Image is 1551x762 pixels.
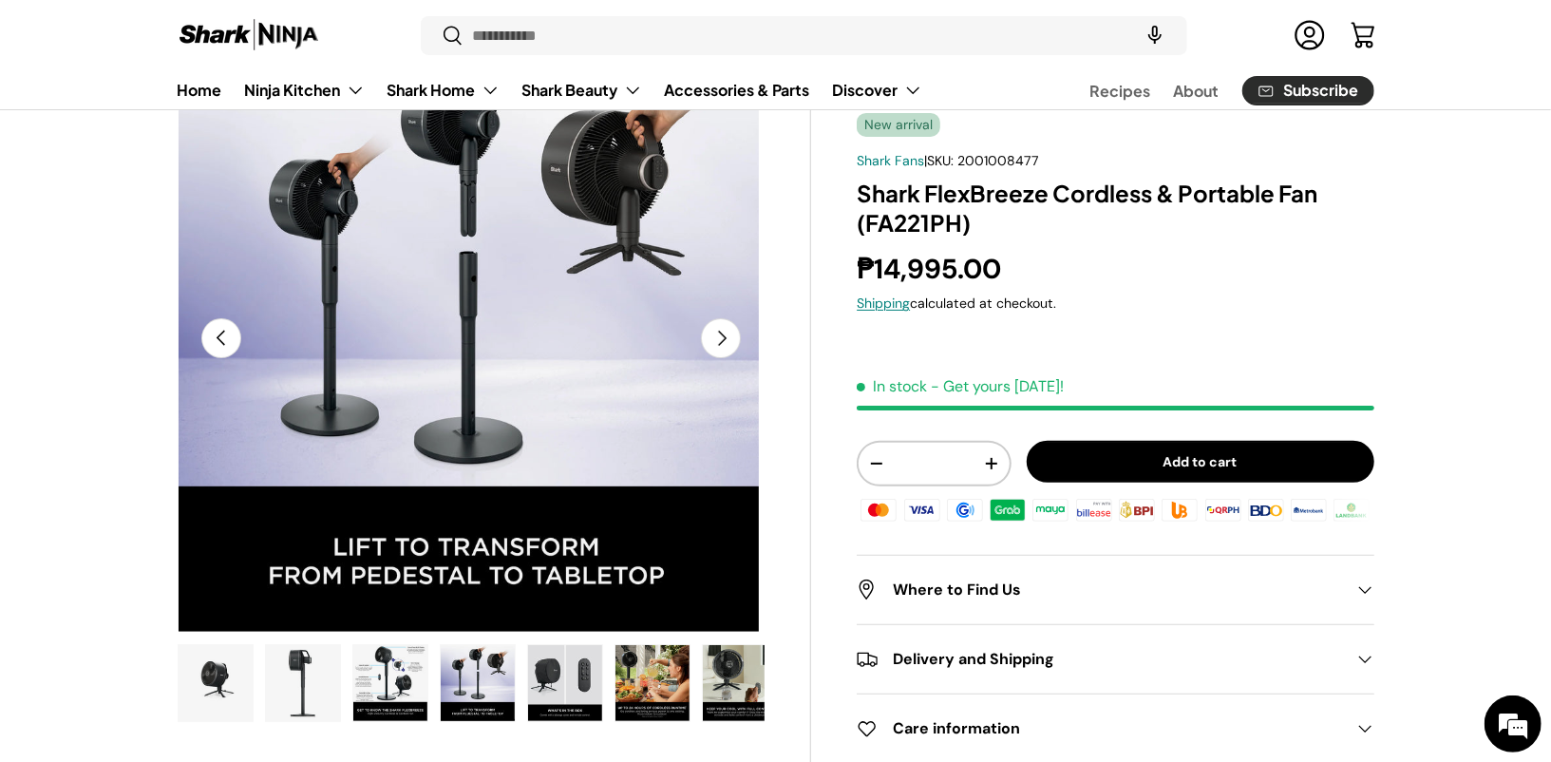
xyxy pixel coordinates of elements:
img: Shark FlexBreeze Cordless & Portable Fan (FA221PH) [615,645,690,721]
img: maya [1030,496,1071,524]
img: Shark FlexBreeze Cordless & Portable Fan (FA221PH) [703,645,777,721]
a: About [1174,72,1220,109]
span: In stock [857,376,927,396]
img: qrph [1201,496,1243,524]
span: Subscribe [1283,84,1358,99]
a: Shipping [857,295,910,313]
nav: Secondary [1045,71,1374,109]
media-gallery: Gallery Viewer [178,45,766,728]
summary: Ninja Kitchen [234,71,376,109]
img: Shark FlexBreeze Cordless & Portable Fan (FA221PH) [528,645,602,721]
img: landbank [1331,496,1372,524]
div: Minimize live chat window [312,10,357,55]
summary: Shark Home [376,71,511,109]
img: bpi [1116,496,1158,524]
img: metrobank [1288,496,1330,524]
h1: Shark FlexBreeze Cordless & Portable Fan (FA221PH) [857,179,1373,238]
a: Home [178,71,222,108]
a: Recipes [1090,72,1151,109]
summary: Shark Beauty [511,71,653,109]
a: Accessories & Parts [665,71,810,108]
speech-search-button: Search by voice [1125,15,1185,57]
span: SKU: [927,152,954,169]
a: Shark Fans [857,152,924,169]
div: calculated at checkout. [857,295,1373,314]
h2: Care information [857,718,1343,741]
span: 2001008477 [957,152,1039,169]
summary: Delivery and Shipping [857,626,1373,695]
img: master [858,496,899,524]
img: grabpay [987,496,1029,524]
img: Shark Ninja Philippines [178,17,320,54]
summary: Where to Find Us [857,557,1373,625]
summary: Discover [822,71,934,109]
img: ubp [1159,496,1201,524]
span: New arrival [857,113,940,137]
img: Shark FlexBreeze Cordless & Portable Fan (FA221PH) [353,645,427,721]
nav: Primary [178,71,922,109]
strong: ₱14,995.00 [857,251,1006,287]
img: Shark FlexBreeze Cordless & Portable Fan (FA221PH) [179,645,253,721]
h2: Where to Find Us [857,580,1343,602]
img: visa [900,496,942,524]
textarea: Type your message and hit 'Enter' [9,519,362,585]
button: Add to cart [1027,441,1374,484]
a: Subscribe [1242,76,1374,105]
div: Chat with us now [99,106,319,131]
img: Shark FlexBreeze Cordless & Portable Fan (FA221PH) [441,645,515,721]
h2: Delivery and Shipping [857,649,1343,672]
img: gcash [944,496,986,524]
span: We're online! [110,239,262,431]
img: Shark FlexBreeze Cordless & Portable Fan (FA221PH) [266,645,340,721]
p: - Get yours [DATE]! [931,376,1064,396]
span: | [924,152,1039,169]
img: billease [1073,496,1115,524]
img: bdo [1245,496,1287,524]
